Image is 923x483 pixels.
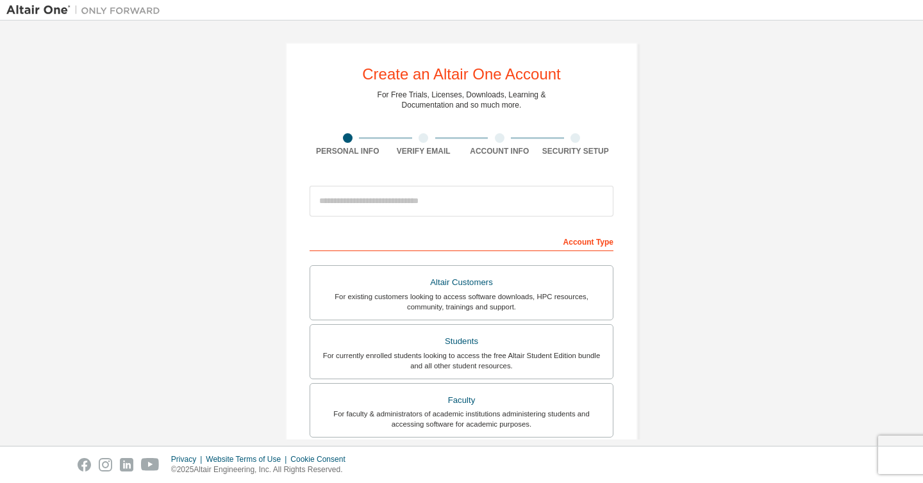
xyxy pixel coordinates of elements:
div: Create an Altair One Account [362,67,561,82]
div: Privacy [171,454,206,464]
div: Security Setup [538,146,614,156]
div: For faculty & administrators of academic institutions administering students and accessing softwa... [318,409,605,429]
div: Verify Email [386,146,462,156]
div: For Free Trials, Licenses, Downloads, Learning & Documentation and so much more. [378,90,546,110]
div: Cookie Consent [290,454,353,464]
div: Personal Info [310,146,386,156]
div: Website Terms of Use [206,454,290,464]
img: youtube.svg [141,458,160,471]
div: For existing customers looking to access software downloads, HPC resources, community, trainings ... [318,291,605,312]
p: © 2025 Altair Engineering, Inc. All Rights Reserved. [171,464,353,475]
div: Students [318,332,605,350]
div: For currently enrolled students looking to access the free Altair Student Edition bundle and all ... [318,350,605,371]
img: linkedin.svg [120,458,133,471]
img: facebook.svg [78,458,91,471]
div: Account Type [310,231,613,251]
img: Altair One [6,4,167,17]
div: Account Info [462,146,538,156]
div: Faculty [318,391,605,409]
div: Altair Customers [318,274,605,291]
img: instagram.svg [99,458,112,471]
